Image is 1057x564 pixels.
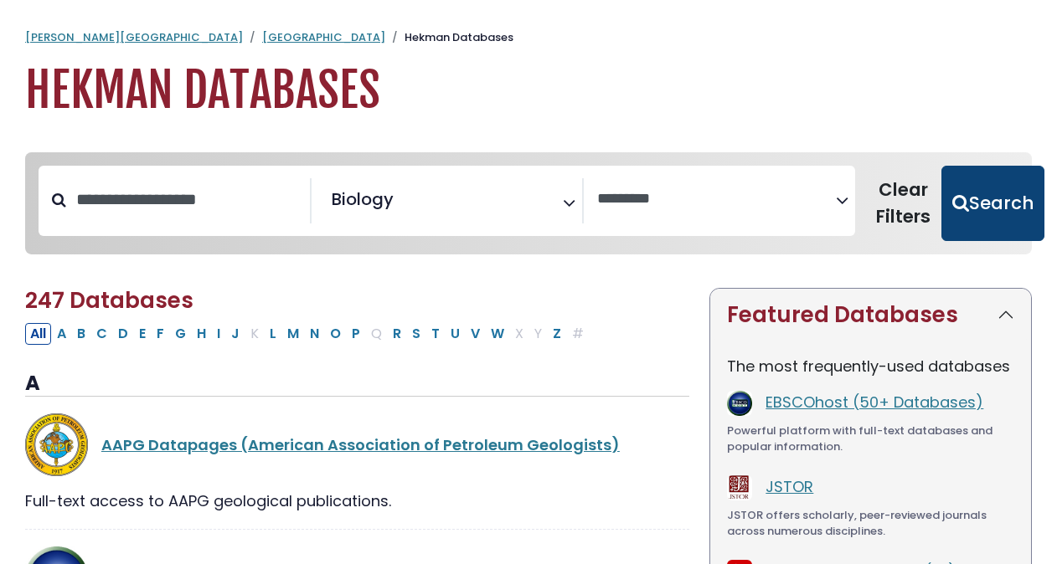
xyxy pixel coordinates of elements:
[101,434,620,455] a: AAPG Datapages (American Association of Petroleum Geologists)
[397,196,409,213] textarea: Search
[446,323,465,345] button: Filter Results U
[226,323,245,345] button: Filter Results J
[710,289,1031,341] button: Featured Databases
[407,323,425,345] button: Filter Results S
[597,191,836,208] textarea: Search
[727,507,1014,540] div: JSTOR offers scholarly, peer-reviewed journals across numerous disciplines.
[426,323,445,345] button: Filter Results T
[113,323,133,345] button: Filter Results D
[325,323,346,345] button: Filter Results O
[766,392,983,413] a: EBSCOhost (50+ Databases)
[388,323,406,345] button: Filter Results R
[72,323,90,345] button: Filter Results B
[170,323,191,345] button: Filter Results G
[265,323,281,345] button: Filter Results L
[727,355,1014,377] p: The most frequently-used databases
[332,187,394,212] span: Biology
[865,166,941,241] button: Clear Filters
[212,323,225,345] button: Filter Results I
[305,323,324,345] button: Filter Results N
[66,186,310,213] input: Search database by title or keyword
[486,323,509,345] button: Filter Results W
[91,323,112,345] button: Filter Results C
[262,29,385,45] a: [GEOGRAPHIC_DATA]
[548,323,566,345] button: Filter Results Z
[727,423,1014,455] div: Powerful platform with full-text databases and popular information.
[941,166,1044,241] button: Submit for Search Results
[325,187,394,212] li: Biology
[25,29,243,45] a: [PERSON_NAME][GEOGRAPHIC_DATA]
[52,323,71,345] button: Filter Results A
[25,372,689,397] h3: A
[25,322,590,343] div: Alpha-list to filter by first letter of database name
[152,323,169,345] button: Filter Results F
[466,323,485,345] button: Filter Results V
[25,490,689,512] div: Full-text access to AAPG geological publications.
[25,152,1032,254] nav: Search filters
[25,285,193,315] span: 247 Databases
[25,323,51,345] button: All
[766,476,813,497] a: JSTOR
[385,29,513,46] li: Hekman Databases
[192,323,211,345] button: Filter Results H
[134,323,151,345] button: Filter Results E
[25,63,1032,119] h1: Hekman Databases
[25,29,1032,46] nav: breadcrumb
[282,323,304,345] button: Filter Results M
[347,323,365,345] button: Filter Results P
